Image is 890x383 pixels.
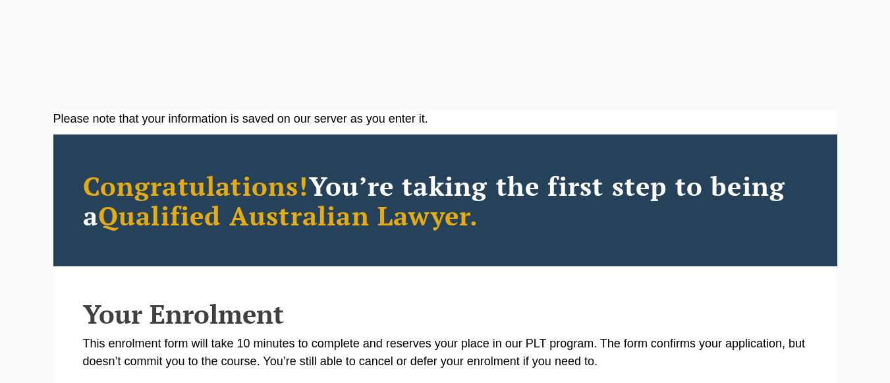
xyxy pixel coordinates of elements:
span: Qualified Australian Lawyer. [98,198,479,233]
span: Congratulations! [83,168,309,203]
div: Please note that your information is saved on our server as you enter it. [53,110,837,128]
h2: You’re taking the first step to being a [83,171,808,230]
h2: Your Enrolment [83,299,808,328]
